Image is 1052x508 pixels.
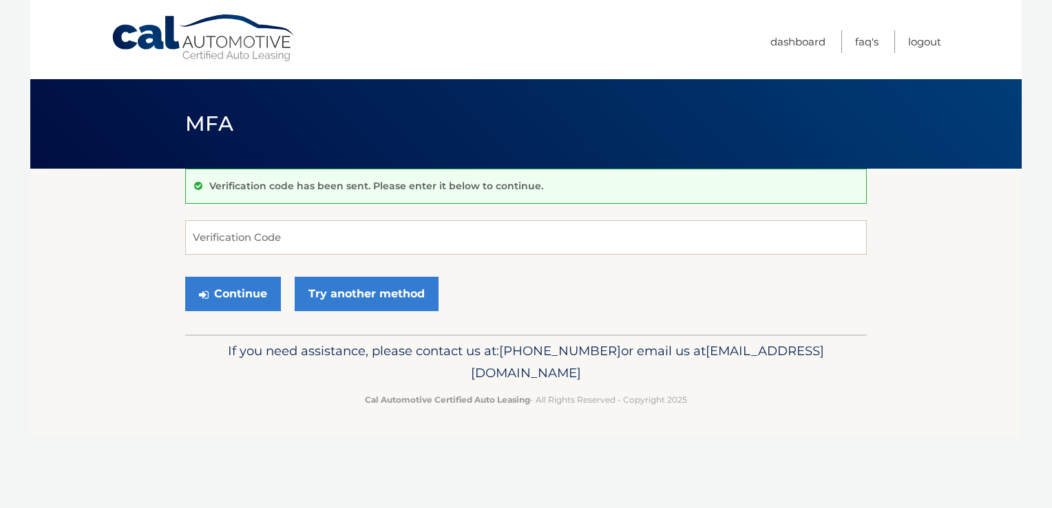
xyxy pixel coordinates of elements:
p: Verification code has been sent. Please enter it below to continue. [209,180,543,192]
p: - All Rights Reserved - Copyright 2025 [194,392,858,407]
input: Verification Code [185,220,867,255]
span: [PHONE_NUMBER] [499,343,621,359]
a: Try another method [295,277,439,311]
button: Continue [185,277,281,311]
span: [EMAIL_ADDRESS][DOMAIN_NAME] [471,343,824,381]
a: Cal Automotive [111,14,297,63]
span: MFA [185,111,233,136]
a: Dashboard [770,30,825,53]
a: Logout [908,30,941,53]
p: If you need assistance, please contact us at: or email us at [194,340,858,384]
strong: Cal Automotive Certified Auto Leasing [365,394,530,405]
a: FAQ's [855,30,879,53]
